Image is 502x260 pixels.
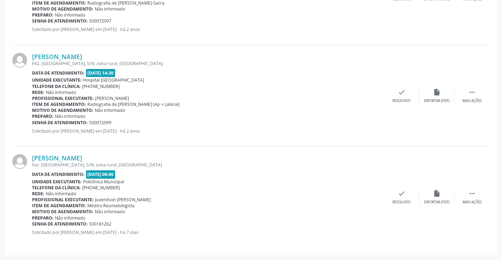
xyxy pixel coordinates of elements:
span: Não informado [46,191,76,197]
span: Hospital [GEOGRAPHIC_DATA] [83,77,144,83]
span: [PHONE_NUMBER] [82,83,120,89]
b: Unidade executante: [32,77,82,83]
span: [DATE] 08:00 [86,170,116,178]
span: Não informado [95,107,125,113]
b: Senha de atendimento: [32,221,88,227]
span: Não informado [55,215,85,221]
span: S00072097 [89,18,111,24]
b: Profissional executante: [32,197,94,203]
b: Senha de atendimento: [32,18,88,24]
i: insert_drive_file [433,190,441,197]
span: Médico Reumatologista [87,203,135,209]
div: Resolvido [392,200,410,205]
b: Preparo: [32,113,54,119]
div: Exportar (PDF) [424,99,450,103]
b: Preparo: [32,12,54,18]
b: Motivo de agendamento: [32,6,93,12]
i:  [468,88,476,96]
div: Exportar (PDF) [424,200,450,205]
span: Juvenilson [PERSON_NAME] [95,197,151,203]
div: FAZ. [GEOGRAPHIC_DATA], S/N, zona rural, [GEOGRAPHIC_DATA] [32,61,384,66]
div: Mais ações [463,200,482,205]
img: img [12,53,27,68]
b: Motivo de agendamento: [32,209,93,215]
span: Não informado [46,89,76,95]
span: Policlínica Municipal [83,179,124,185]
i:  [468,190,476,197]
i: check [398,190,405,197]
b: Rede: [32,191,44,197]
span: S00181262 [89,221,111,227]
i: check [398,88,405,96]
p: Solicitado por [PERSON_NAME] em [DATE] - há 7 dias [32,229,384,235]
div: Faz. [GEOGRAPHIC_DATA], S/N, zona rural, [GEOGRAPHIC_DATA] [32,162,384,168]
b: Profissional executante: [32,95,94,101]
span: Não informado [55,12,85,18]
span: [DATE] 14:30 [86,69,116,77]
div: Resolvido [392,99,410,103]
p: Solicitado por [PERSON_NAME] em [DATE] - há 2 anos [32,128,384,134]
div: Mais ações [463,99,482,103]
a: [PERSON_NAME] [32,154,82,162]
b: Item de agendamento: [32,101,86,107]
b: Data de atendimento: [32,171,85,177]
b: Motivo de agendamento: [32,107,93,113]
b: Preparo: [32,215,54,221]
img: img [12,154,27,169]
p: Solicitado por [PERSON_NAME] em [DATE] - há 2 anos [32,26,384,32]
span: Radiografia de [PERSON_NAME] (Ap + Lateral) [87,101,180,107]
b: Senha de atendimento: [32,120,88,126]
b: Unidade executante: [32,179,82,185]
b: Data de atendimento: [32,70,85,76]
a: [PERSON_NAME] [32,53,82,61]
span: [PHONE_NUMBER] [82,185,120,191]
span: [PERSON_NAME] [95,95,129,101]
b: Telefone da clínica: [32,83,81,89]
i: insert_drive_file [433,88,441,96]
b: Rede: [32,89,44,95]
b: Telefone da clínica: [32,185,81,191]
span: Não informado [95,209,125,215]
b: Item de agendamento: [32,203,86,209]
span: S00072099 [89,120,111,126]
span: Não informado [55,113,85,119]
span: Não informado [95,6,125,12]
